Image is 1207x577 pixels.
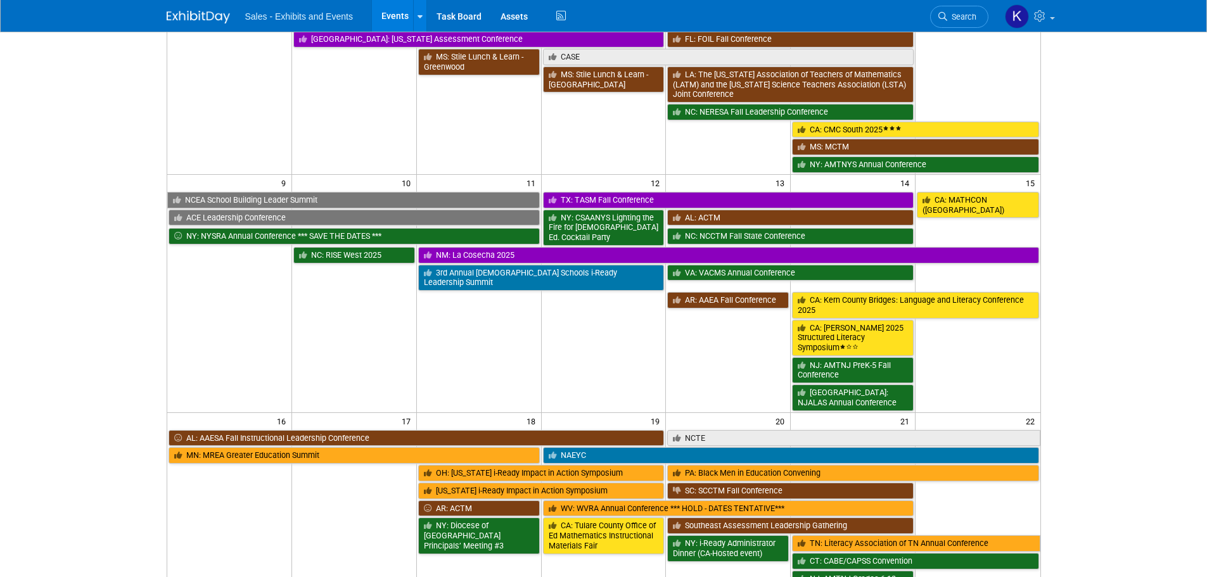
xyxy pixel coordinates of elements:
[774,413,790,429] span: 20
[667,517,914,534] a: Southeast Assessment Leadership Gathering
[293,247,415,263] a: NC: RISE West 2025
[418,500,540,517] a: AR: ACTM
[1025,175,1040,191] span: 15
[1005,4,1029,29] img: Kara Haven
[418,265,665,291] a: 3rd Annual [DEMOGRAPHIC_DATA] Schools i-Ready Leadership Summit
[667,31,914,48] a: FL: FOIL Fall Conference
[774,175,790,191] span: 13
[667,535,789,561] a: NY: i-Ready Administrator Dinner (CA-Hosted event)
[400,175,416,191] span: 10
[543,517,665,554] a: CA: Tulare County Office of Ed Mathematics Instructional Materials Fair
[667,483,914,499] a: SC: SCCTM Fall Conference
[899,175,915,191] span: 14
[400,413,416,429] span: 17
[543,67,665,92] a: MS: Stile Lunch & Learn - [GEOGRAPHIC_DATA]
[245,11,353,22] span: Sales - Exhibits and Events
[169,210,540,226] a: ACE Leadership Conference
[418,247,1039,263] a: NM: La Cosecha 2025
[792,320,914,356] a: CA: [PERSON_NAME] 2025 Structured Literacy Symposium
[543,49,914,65] a: CASE
[543,500,914,517] a: WV: WVRA Annual Conference *** HOLD - DATES TENTATIVE***
[947,12,976,22] span: Search
[418,465,665,481] a: OH: [US_STATE] i-Ready Impact in Action Symposium
[667,210,914,226] a: AL: ACTM
[525,175,541,191] span: 11
[543,447,1039,464] a: NAEYC
[917,192,1038,218] a: CA: MATHCON ([GEOGRAPHIC_DATA])
[667,465,1038,481] a: PA: Black Men in Education Convening
[792,384,914,410] a: [GEOGRAPHIC_DATA]: NJALAS Annual Conference
[792,357,914,383] a: NJ: AMTNJ PreK-5 Fall Conference
[792,156,1038,173] a: NY: AMTNYS Annual Conference
[543,210,665,246] a: NY: CSAANYS Lighting the Fire for [DEMOGRAPHIC_DATA] Ed. Cocktail Party
[418,517,540,554] a: NY: Diocese of [GEOGRAPHIC_DATA] Principals’ Meeting #3
[667,430,1040,447] a: NCTE
[169,447,540,464] a: MN: MREA Greater Education Summit
[418,49,540,75] a: MS: Stile Lunch & Learn - Greenwood
[792,535,1040,552] a: TN: Literacy Association of TN Annual Conference
[649,413,665,429] span: 19
[667,228,914,244] a: NC: NCCTM Fall State Conference
[667,67,914,103] a: LA: The [US_STATE] Association of Teachers of Mathematics (LATM) and the [US_STATE] Science Teach...
[930,6,988,28] a: Search
[169,430,665,447] a: AL: AAESA Fall Instructional Leadership Conference
[169,228,540,244] a: NY: NYSRA Annual Conference *** SAVE THE DATES ***
[792,553,1038,569] a: CT: CABE/CAPSS Convention
[667,292,789,308] a: AR: AAEA Fall Conference
[792,292,1038,318] a: CA: Kern County Bridges: Language and Literacy Conference 2025
[649,175,665,191] span: 12
[167,192,540,208] a: NCEA School Building Leader Summit
[280,175,291,191] span: 9
[418,483,665,499] a: [US_STATE] i-Ready Impact in Action Symposium
[667,265,914,281] a: VA: VACMS Annual Conference
[792,122,1038,138] a: CA: CMC South 2025
[543,192,914,208] a: TX: TASM Fall Conference
[667,104,914,120] a: NC: NERESA Fall Leadership Conference
[1025,413,1040,429] span: 22
[792,139,1038,155] a: MS: MCTM
[899,413,915,429] span: 21
[293,31,665,48] a: [GEOGRAPHIC_DATA]: [US_STATE] Assessment Conference
[276,413,291,429] span: 16
[525,413,541,429] span: 18
[167,11,230,23] img: ExhibitDay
